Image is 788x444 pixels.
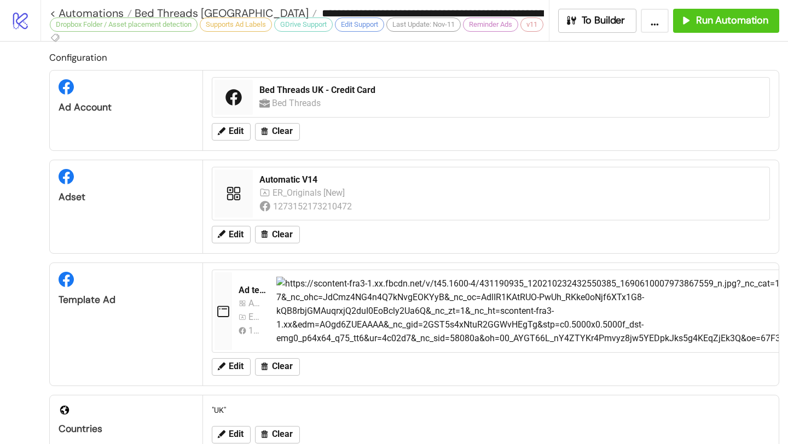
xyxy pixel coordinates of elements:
button: ... [641,9,669,33]
div: Supports Ad Labels [200,17,272,32]
a: < Automations [50,8,132,19]
div: GDrive Support [274,17,333,32]
div: 1273152173210472 [273,200,354,213]
button: Run Automation [673,9,779,33]
span: Bed Threads [GEOGRAPHIC_DATA] [132,6,309,20]
button: Clear [255,426,300,443]
div: v11 [520,17,543,32]
button: Edit [212,426,251,443]
span: Edit [229,429,244,439]
div: Dropbox Folder / Asset placement detection [50,17,198,32]
span: Clear [272,429,293,439]
h2: Configuration [49,50,779,65]
div: Bed Threads UK - Credit Card [259,84,763,96]
span: Clear [272,126,293,136]
div: Bed Threads [272,96,323,110]
button: Edit [212,226,251,243]
a: Bed Threads [GEOGRAPHIC_DATA] [132,8,317,19]
div: Template Ad [59,294,194,306]
div: Automatic V14 [259,174,763,186]
span: Edit [229,361,244,371]
span: Clear [272,230,293,239]
span: Clear [272,361,293,371]
button: Clear [255,358,300,376]
button: Edit [212,358,251,376]
div: Last Update: Nov-11 [386,17,461,32]
span: To Builder [582,14,625,27]
span: Edit [229,230,244,239]
div: 1273152173210472 [248,324,263,337]
button: To Builder [558,9,637,33]
div: Adset [59,191,194,203]
button: Clear [255,123,300,141]
div: ER_Originals [New] [248,310,263,324]
button: Clear [255,226,300,243]
span: Run Automation [696,14,768,27]
div: Reminder Ads [463,17,518,32]
div: "UK" [207,400,774,420]
div: Countries [59,423,194,435]
span: Edit [229,126,244,136]
button: Edit [212,123,251,141]
div: Ad template UK - Kitchn [239,284,268,296]
div: Edit Support [335,17,384,32]
div: Ad Account [59,101,194,114]
div: Automatic V3 [248,296,263,310]
div: ER_Originals [New] [273,186,347,200]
